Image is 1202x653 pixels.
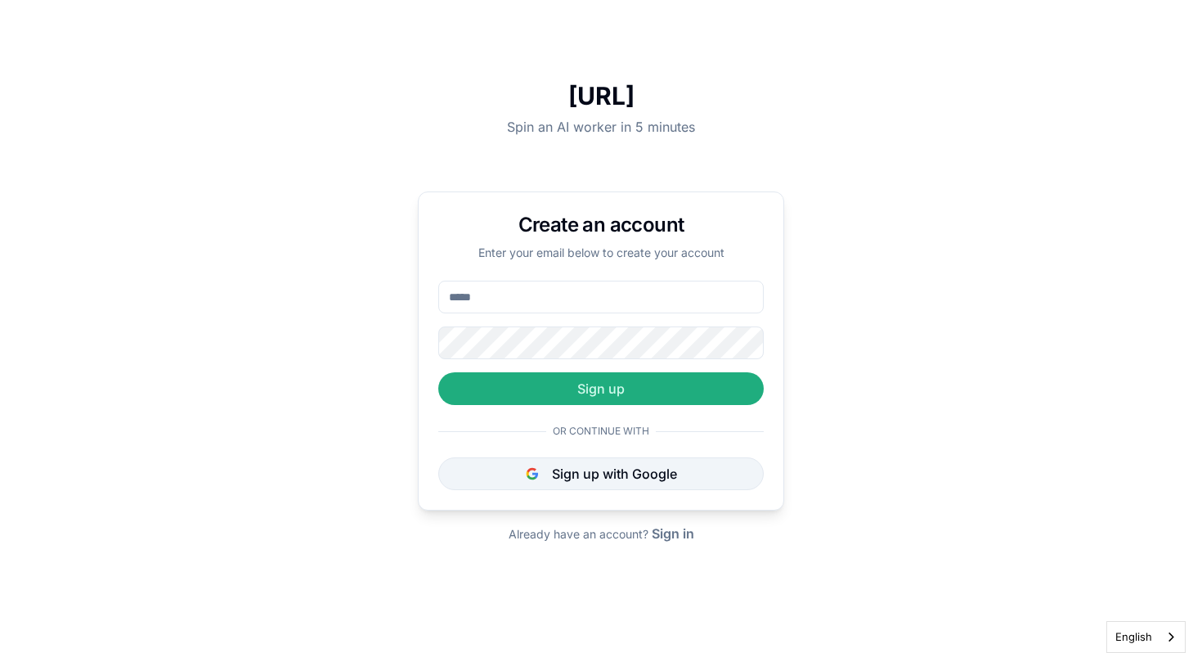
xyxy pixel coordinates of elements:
p: Spin an AI worker in 5 minutes [418,117,784,137]
h1: Create an account [438,212,764,238]
div: Already have an account? [509,524,694,543]
a: English [1107,622,1185,652]
button: Sign up with Google [438,457,764,490]
button: Sign up [438,372,764,405]
h1: [URL] [418,81,784,110]
div: Language [1106,621,1186,653]
p: Enter your email below to create your account [438,245,764,261]
button: Sign in [652,524,694,543]
aside: Language selected: English [1106,621,1186,653]
span: Or continue with [546,425,656,438]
